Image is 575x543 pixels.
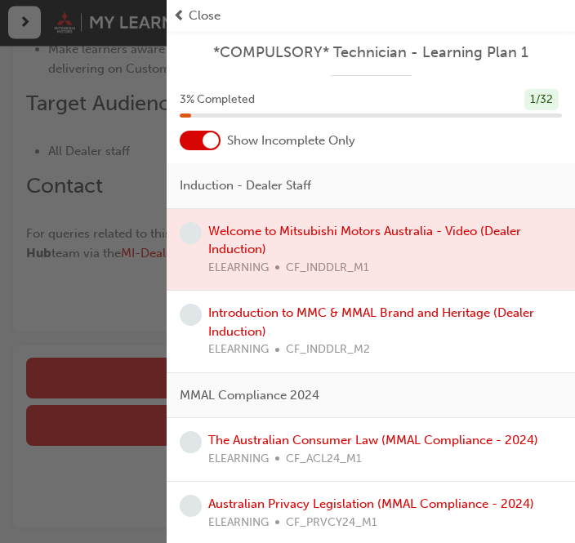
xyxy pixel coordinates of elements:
[173,7,568,25] button: prev-iconClose
[208,514,269,533] span: ELEARNING
[524,90,559,112] div: 1 / 32
[180,44,562,63] a: *COMPULSORY* Technician - Learning Plan 1
[180,496,202,518] span: learningRecordVerb_NONE-icon
[180,91,255,110] span: 3 % Completed
[180,305,202,327] span: learningRecordVerb_NONE-icon
[180,177,311,196] span: Induction - Dealer Staff
[286,514,377,533] span: CF_PRVCY24_M1
[227,132,355,151] span: Show Incomplete Only
[208,434,538,448] a: The Australian Consumer Law (MMAL Compliance - 2024)
[208,341,269,360] span: ELEARNING
[286,451,362,470] span: CF_ACL24_M1
[286,341,370,360] span: CF_INDDLR_M2
[208,451,269,470] span: ELEARNING
[189,7,221,25] span: Close
[180,432,202,454] span: learningRecordVerb_NONE-icon
[180,223,202,245] span: learningRecordVerb_NONE-icon
[173,7,185,25] span: prev-icon
[180,387,319,406] span: MMAL Compliance 2024
[208,497,534,512] a: Australian Privacy Legislation (MMAL Compliance - 2024)
[208,306,534,340] a: Introduction to MMC & MMAL Brand and Heritage (Dealer Induction)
